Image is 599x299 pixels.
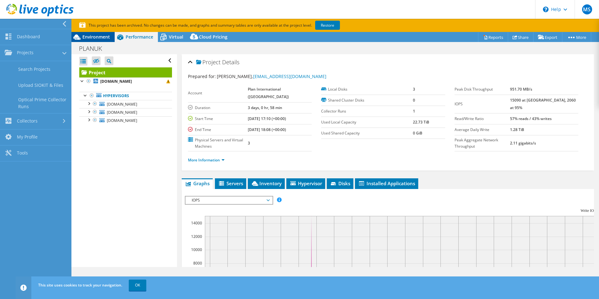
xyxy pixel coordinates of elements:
[191,220,202,226] text: 14000
[330,180,350,186] span: Disks
[191,247,202,252] text: 10000
[189,197,269,204] span: IOPS
[413,119,429,125] b: 22.73 TiB
[543,7,549,12] svg: \n
[79,22,386,29] p: This project has been archived. No changes can be made, and graphs and summary tables are only av...
[248,87,289,99] b: Plan International ([GEOGRAPHIC_DATA])
[169,34,183,40] span: Virtual
[289,180,322,186] span: Hypervisor
[248,127,286,132] b: [DATE] 18:08 (+00:00)
[510,140,536,146] b: 2.11 gigabits/s
[193,260,202,266] text: 8000
[76,45,112,52] h1: PLANUK
[191,234,202,239] text: 12000
[510,87,532,92] b: 951.70 MB/s
[413,97,415,103] b: 0
[188,157,225,163] a: More Information
[188,73,216,79] label: Prepared for:
[510,116,552,121] b: 57% reads / 43% writes
[188,105,248,111] label: Duration
[248,105,282,110] b: 3 days, 0 hr, 58 min
[38,282,122,288] span: This site uses cookies to track your navigation.
[321,97,413,103] label: Shared Cluster Disks
[79,77,172,86] a: [DOMAIN_NAME]
[107,102,137,107] span: [DOMAIN_NAME]
[510,127,524,132] b: 1.28 TiB
[188,137,248,149] label: Physical Servers and Virtual Machines
[79,92,172,100] a: Hypervisors
[107,110,137,115] span: [DOMAIN_NAME]
[478,32,508,42] a: Reports
[79,100,172,108] a: [DOMAIN_NAME]
[253,73,326,79] a: [EMAIL_ADDRESS][DOMAIN_NAME]
[188,116,248,122] label: Start Time
[455,137,510,149] label: Peak Aggregate Network Throughput
[248,140,250,146] b: 3
[126,34,153,40] span: Performance
[129,280,146,291] a: OK
[562,32,591,42] a: More
[321,86,413,92] label: Local Disks
[581,208,598,213] text: Write IOPS
[222,58,239,66] span: Details
[188,90,248,96] label: Account
[217,73,326,79] span: [PERSON_NAME],
[321,119,413,125] label: Used Local Capacity
[315,21,340,30] a: Restore
[533,32,562,42] a: Export
[251,180,282,186] span: Inventory
[196,59,221,66] span: Project
[510,97,576,110] b: 15090 at [GEOGRAPHIC_DATA], 2060 at 95%
[508,32,534,42] a: Share
[413,108,415,114] b: 1
[79,116,172,124] a: [DOMAIN_NAME]
[79,108,172,116] a: [DOMAIN_NAME]
[199,34,227,40] span: Cloud Pricing
[107,118,137,123] span: [DOMAIN_NAME]
[455,127,510,133] label: Average Daily Write
[82,34,110,40] span: Environment
[413,87,415,92] b: 3
[321,108,413,114] label: Collector Runs
[455,86,510,92] label: Peak Disk Throughput
[248,116,286,121] b: [DATE] 17:10 (+00:00)
[185,180,210,186] span: Graphs
[455,101,510,107] label: IOPS
[413,130,422,136] b: 0 GiB
[455,116,510,122] label: Read/Write Ratio
[100,79,132,84] b: [DOMAIN_NAME]
[188,127,248,133] label: End Time
[79,67,172,77] a: Project
[358,180,415,186] span: Installed Applications
[218,180,243,186] span: Servers
[321,130,413,136] label: Used Shared Capacity
[582,4,592,14] span: MS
